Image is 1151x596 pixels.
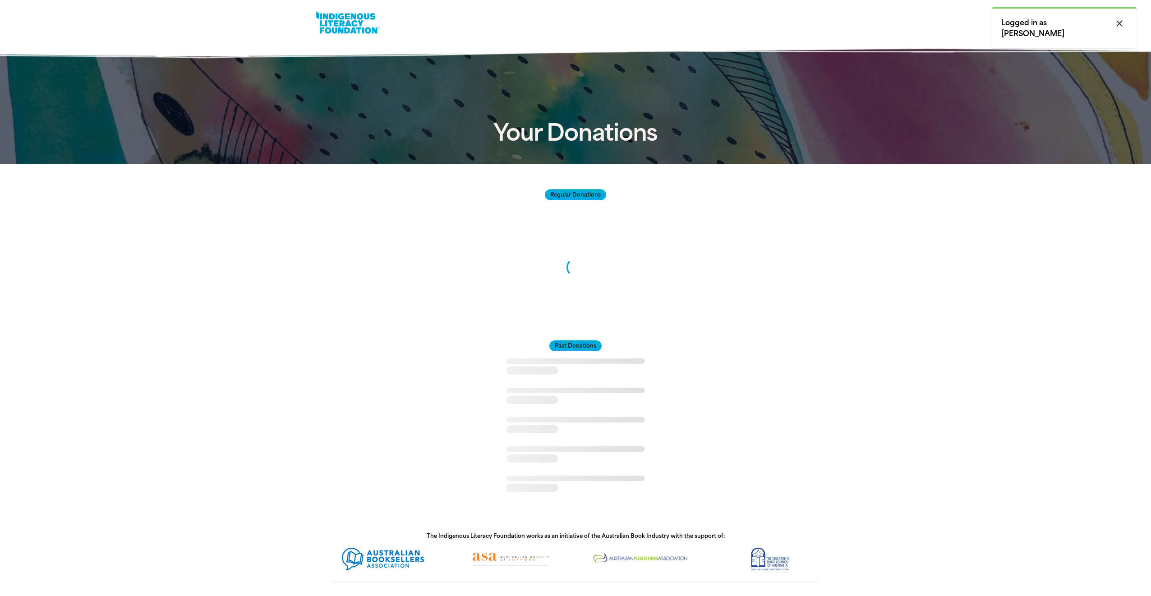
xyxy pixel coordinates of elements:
[493,119,658,147] span: Your Donations
[545,189,606,200] span: Regular Donations
[427,533,725,539] span: The Indigenous Literacy Foundation works as an initiative of the Australian Book Industry with th...
[992,7,1137,48] div: Logged in as [PERSON_NAME]
[418,358,733,497] div: Donation stream
[1111,18,1128,29] button: close
[549,340,602,351] span: Past Donations
[418,358,733,497] div: Paginated content
[1114,18,1125,29] i: close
